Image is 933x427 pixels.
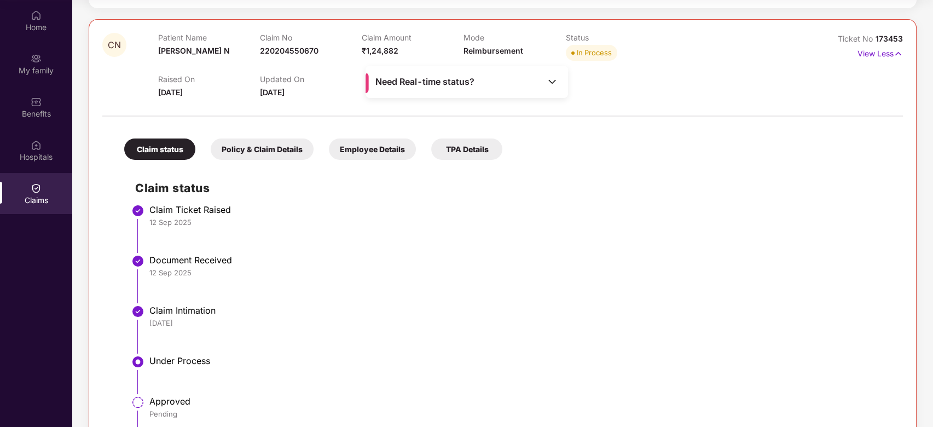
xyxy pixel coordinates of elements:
img: svg+xml;base64,PHN2ZyBpZD0iQ2xhaW0iIHhtbG5zPSJodHRwOi8vd3d3LnczLm9yZy8yMDAwL3N2ZyIgd2lkdGg9IjIwIi... [31,183,42,194]
div: Pending [149,409,892,419]
img: svg+xml;base64,PHN2ZyBpZD0iSG9tZSIgeG1sbnM9Imh0dHA6Ly93d3cudzMub3JnLzIwMDAvc3ZnIiB3aWR0aD0iMjAiIG... [31,10,42,21]
p: Patient Name [158,33,260,42]
img: Toggle Icon [547,76,558,87]
span: Need Real-time status? [375,76,474,88]
img: svg+xml;base64,PHN2ZyBpZD0iQmVuZWZpdHMiIHhtbG5zPSJodHRwOi8vd3d3LnczLm9yZy8yMDAwL3N2ZyIgd2lkdGg9Ij... [31,96,42,107]
div: Document Received [149,255,892,266]
img: svg+xml;base64,PHN2ZyB4bWxucz0iaHR0cDovL3d3dy53My5vcmcvMjAwMC9zdmciIHdpZHRoPSIxNyIgaGVpZ2h0PSIxNy... [894,48,903,60]
img: svg+xml;base64,PHN2ZyBpZD0iU3RlcC1Eb25lLTMyeDMyIiB4bWxucz0iaHR0cDovL3d3dy53My5vcmcvMjAwMC9zdmciIH... [131,204,144,217]
img: svg+xml;base64,PHN2ZyBpZD0iU3RlcC1Eb25lLTMyeDMyIiB4bWxucz0iaHR0cDovL3d3dy53My5vcmcvMjAwMC9zdmciIH... [131,255,144,268]
p: Mode [463,33,565,42]
p: Claim Amount [362,33,463,42]
div: Claim Intimation [149,305,892,316]
div: TPA Details [431,139,502,160]
img: svg+xml;base64,PHN2ZyBpZD0iU3RlcC1QZW5kaW5nLTMyeDMyIiB4bWxucz0iaHR0cDovL3d3dy53My5vcmcvMjAwMC9zdm... [131,396,144,409]
p: Updated On [260,74,362,84]
div: 12 Sep 2025 [149,268,892,278]
h2: Claim status [135,179,892,197]
div: Claim status [124,139,195,160]
div: Under Process [149,355,892,366]
span: CN [108,41,121,50]
img: svg+xml;base64,PHN2ZyBpZD0iU3RlcC1Eb25lLTMyeDMyIiB4bWxucz0iaHR0cDovL3d3dy53My5vcmcvMjAwMC9zdmciIH... [131,305,144,318]
span: ₹1,24,882 [362,46,398,55]
span: Reimbursement [463,46,523,55]
span: [DATE] [260,88,285,97]
span: 220204550670 [260,46,318,55]
img: svg+xml;base64,PHN2ZyBpZD0iU3RlcC1BY3RpdmUtMzJ4MzIiIHhtbG5zPSJodHRwOi8vd3d3LnczLm9yZy8yMDAwL3N2Zy... [131,355,144,368]
span: 173453 [876,34,903,43]
p: Claim No [260,33,362,42]
span: [DATE] [158,88,183,97]
p: Raised On [158,74,260,84]
span: Ticket No [838,34,876,43]
p: Status [566,33,668,42]
div: Employee Details [329,139,416,160]
div: [DATE] [149,318,892,328]
p: View Less [857,45,903,60]
div: Policy & Claim Details [211,139,314,160]
div: 12 Sep 2025 [149,217,892,227]
div: Claim Ticket Raised [149,204,892,215]
span: [PERSON_NAME] N [158,46,230,55]
div: Approved [149,396,892,407]
div: In Process [577,47,612,58]
img: svg+xml;base64,PHN2ZyB3aWR0aD0iMjAiIGhlaWdodD0iMjAiIHZpZXdCb3g9IjAgMCAyMCAyMCIgZmlsbD0ibm9uZSIgeG... [31,53,42,64]
img: svg+xml;base64,PHN2ZyBpZD0iSG9zcGl0YWxzIiB4bWxucz0iaHR0cDovL3d3dy53My5vcmcvMjAwMC9zdmciIHdpZHRoPS... [31,140,42,151]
